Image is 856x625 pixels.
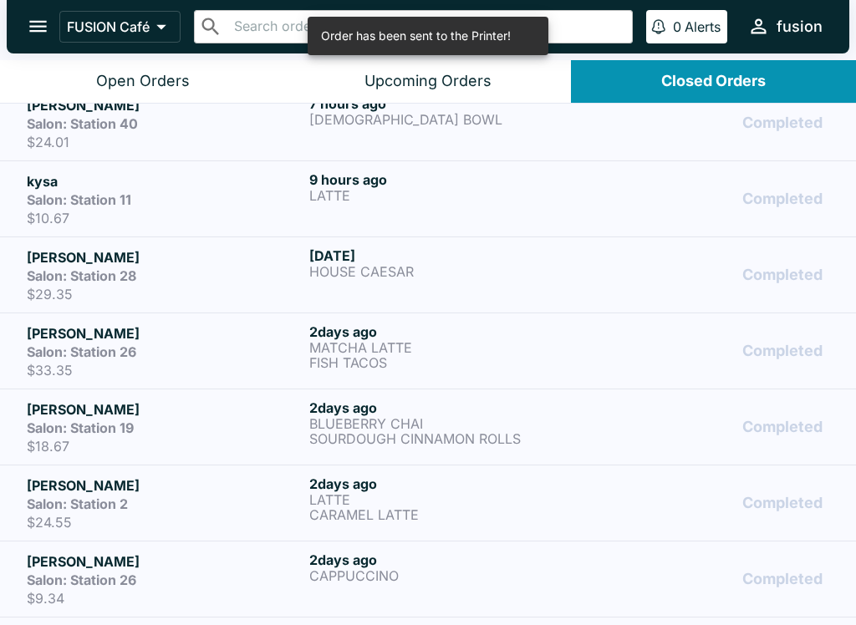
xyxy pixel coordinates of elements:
p: CAPPUCCINO [309,568,585,583]
strong: Salon: Station 19 [27,419,134,436]
p: $29.35 [27,286,303,302]
p: $10.67 [27,210,303,226]
strong: Salon: Station 2 [27,495,128,512]
p: $9.34 [27,590,303,607]
h5: [PERSON_NAME] [27,551,303,572]
strong: Salon: Station 11 [27,191,131,208]
h5: [PERSON_NAME] [27,323,303,343]
p: $33.35 [27,362,303,379]
p: FUSION Café [67,18,150,35]
h6: [DATE] [309,247,585,264]
h6: 7 hours ago [309,95,585,112]
button: open drawer [17,5,59,48]
input: Search orders by name or phone number [229,15,625,38]
div: fusion [777,17,823,37]
span: 2 days ago [309,551,377,568]
h5: [PERSON_NAME] [27,475,303,495]
strong: Salon: Station 26 [27,572,136,588]
strong: Salon: Station 26 [27,343,136,360]
h5: kysa [27,171,303,191]
p: HOUSE CAESAR [309,264,585,279]
p: $24.01 [27,134,303,150]
div: Open Orders [96,72,190,91]
p: SOURDOUGH CINNAMON ROLLS [309,431,585,446]
h5: [PERSON_NAME] [27,247,303,267]
p: 0 [673,18,681,35]
strong: Salon: Station 40 [27,115,138,132]
div: Order has been sent to the Printer! [321,22,511,50]
strong: Salon: Station 28 [27,267,136,284]
span: 2 days ago [309,323,377,340]
span: 2 days ago [309,475,377,492]
h6: 9 hours ago [309,171,585,188]
h5: [PERSON_NAME] [27,95,303,115]
button: FUSION Café [59,11,181,43]
div: Closed Orders [661,72,766,91]
p: BLUEBERRY CHAI [309,416,585,431]
p: $24.55 [27,514,303,531]
p: [DEMOGRAPHIC_DATA] BOWL [309,112,585,127]
h5: [PERSON_NAME] [27,399,303,419]
p: FISH TACOS [309,355,585,370]
button: fusion [741,8,829,44]
div: Upcoming Orders [364,72,492,91]
p: LATTE [309,188,585,203]
span: 2 days ago [309,399,377,416]
p: $18.67 [27,438,303,455]
p: LATTE [309,492,585,507]
p: CARAMEL LATTE [309,507,585,522]
p: MATCHA LATTE [309,340,585,355]
p: Alerts [685,18,721,35]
